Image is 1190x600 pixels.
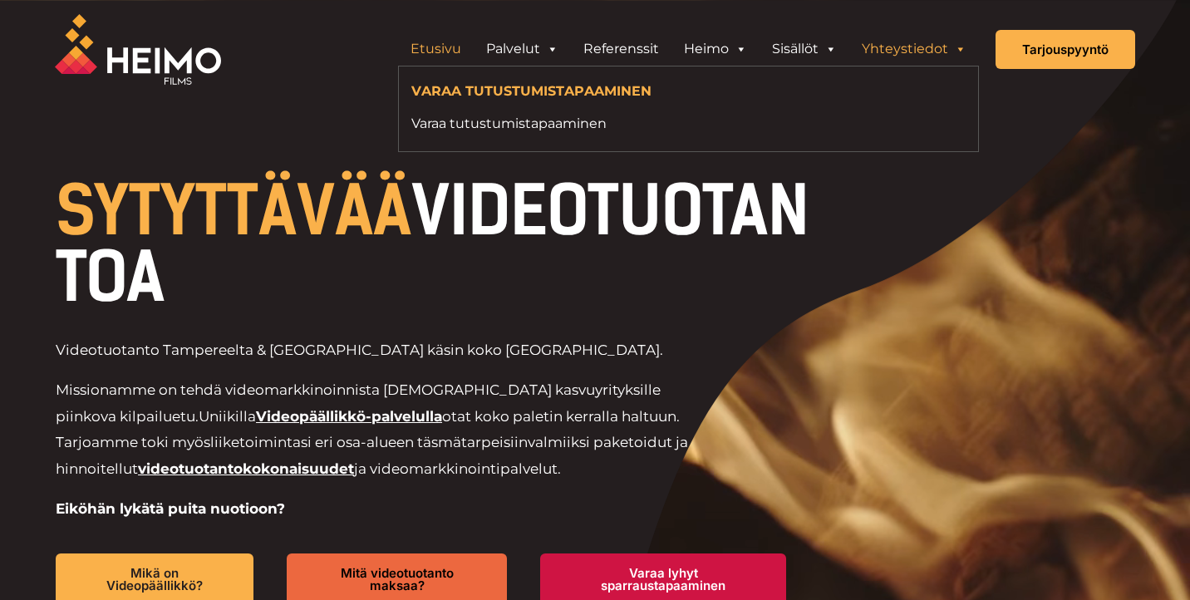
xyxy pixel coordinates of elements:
a: Sisällöt [760,32,849,66]
span: valmiiksi paketoidut ja hinnoitellut [56,434,688,477]
strong: Eiköhän lykätä puita nuotioon? [56,500,285,517]
span: Mitä videotuotanto maksaa? [313,567,480,592]
span: Varaa lyhyt sparraustapaaminen [567,567,760,592]
a: Referenssit [571,32,671,66]
a: Videopäällikkö-palvelulla [256,408,442,425]
img: Heimo Filmsin logo [55,14,221,85]
aside: Header Widget 1 [390,32,987,66]
h4: Varaa tutustumistapaaminen [411,83,883,103]
a: Heimo [671,32,760,66]
span: liiketoimintasi eri osa-alueen täsmätarpeisiin [210,434,528,450]
span: ja videomarkkinointipalvelut. [354,460,561,477]
a: Palvelut [474,32,571,66]
span: Uniikilla [199,408,256,425]
a: Tarjouspyyntö [996,30,1135,69]
a: Varaa tutustumistapaaminen [411,112,883,135]
h1: VIDEOTUOTANTOA [56,178,819,311]
span: Mikä on Videopäällikkö? [82,567,227,592]
a: videotuotantokokonaisuudet [138,460,354,477]
a: Yhteystiedot [849,32,979,66]
p: Missionamme on tehdä videomarkkinoinnista [DEMOGRAPHIC_DATA] kasvuyrityksille piinkova kilpailuetu. [56,377,706,482]
span: SYTYTTÄVÄÄ [56,171,411,251]
p: Videotuotanto Tampereelta & [GEOGRAPHIC_DATA] käsin koko [GEOGRAPHIC_DATA]. [56,337,706,364]
a: Etusivu [398,32,474,66]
